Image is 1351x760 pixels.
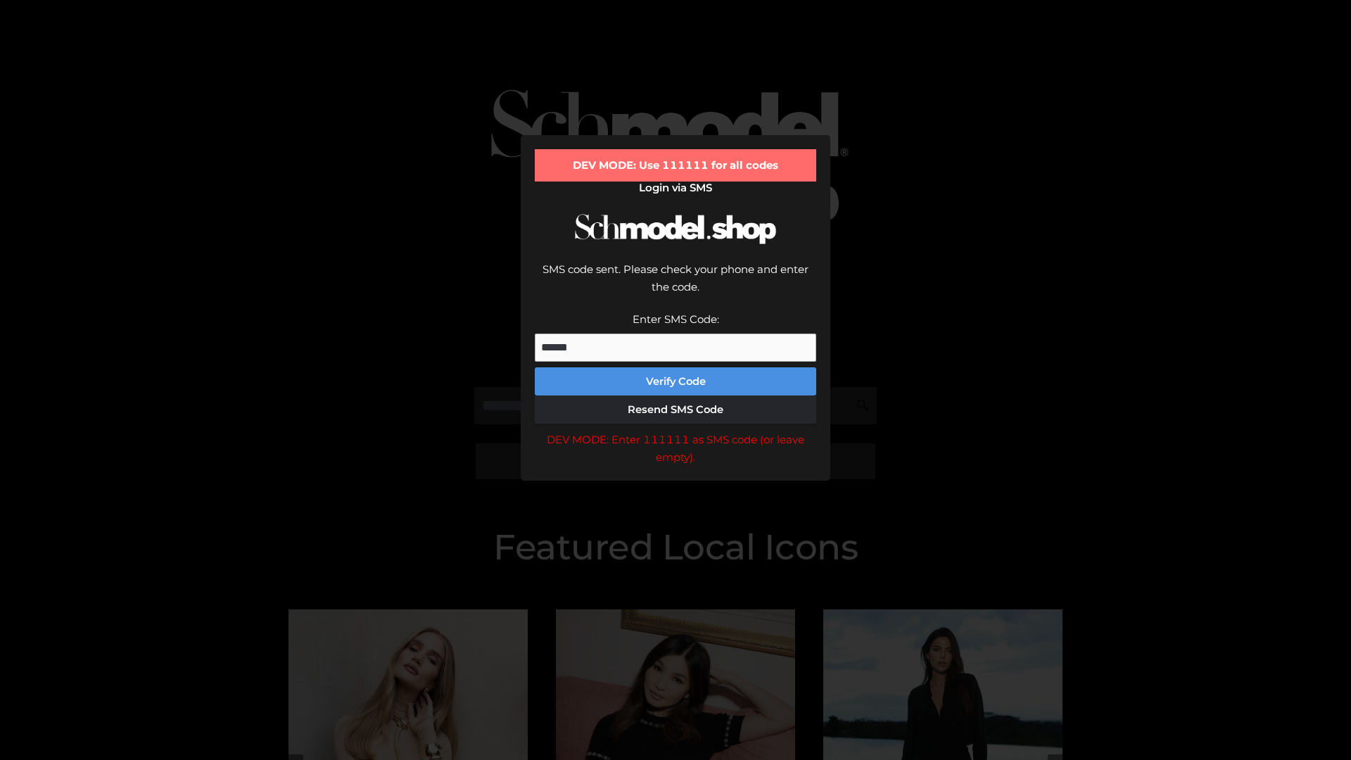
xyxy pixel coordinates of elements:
button: Verify Code [535,367,816,395]
label: Enter SMS Code: [633,312,719,326]
h2: Login via SMS [535,182,816,194]
div: DEV MODE: Enter 111111 as SMS code (or leave empty). [535,431,816,467]
img: Schmodel Logo [570,201,781,257]
div: DEV MODE: Use 111111 for all codes [535,149,816,182]
div: SMS code sent. Please check your phone and enter the code. [535,260,816,310]
button: Resend SMS Code [535,395,816,424]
